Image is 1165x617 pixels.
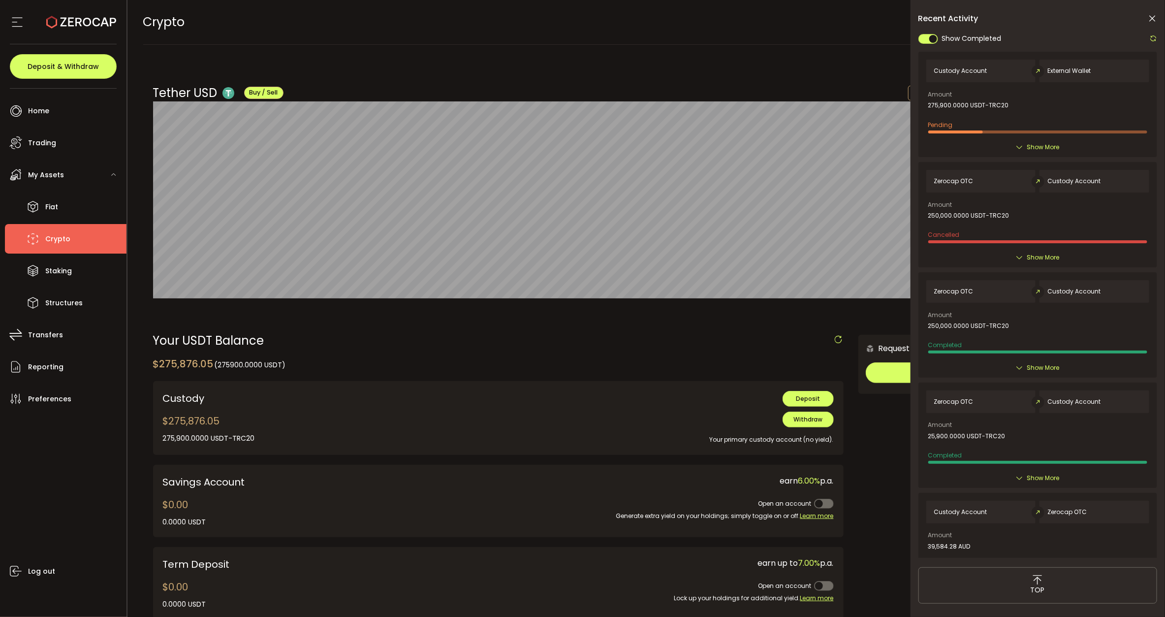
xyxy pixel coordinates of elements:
[45,296,83,310] span: Structures
[798,557,820,569] span: 7.00%
[934,67,987,74] span: Custody Account
[928,212,1009,219] span: 250,000.0000 USDT-TRC20
[758,499,812,508] span: Open an account
[28,104,49,118] span: Home
[45,232,70,246] span: Crypto
[1047,398,1101,405] span: Custody Account
[28,168,64,182] span: My Assets
[783,412,834,427] button: Withdraw
[758,557,834,569] span: earn up to p.a.
[163,497,206,527] div: $0.00
[908,86,933,100] li: 1H
[153,357,286,371] div: $275,876.05
[942,33,1002,44] span: Show Completed
[918,15,978,23] span: Recent Activity
[928,341,962,349] span: Completed
[934,509,987,516] span: Custody Account
[928,92,952,97] span: Amount
[28,392,71,406] span: Preferences
[928,202,952,208] span: Amount
[928,121,953,129] span: Pending
[163,414,255,444] div: $275,876.05
[10,54,117,79] button: Deposit & Withdraw
[1046,511,1165,617] iframe: Chat Widget
[928,543,971,550] span: 39,584.28 AUD
[934,178,974,185] span: Zerocap OTC
[163,580,206,610] div: $0.00
[928,451,962,459] span: Completed
[143,13,185,31] span: Crypto
[153,335,844,347] div: Your USDT Balance
[783,391,834,407] button: Deposit
[928,102,1009,109] span: 275,900.0000 USDT-TRC20
[800,594,834,602] span: Learn more
[928,532,952,538] span: Amount
[1027,253,1060,262] span: Show More
[1047,67,1091,74] span: External Wallet
[758,582,812,590] span: Open an account
[163,517,206,527] div: 0.0000 USDT
[163,599,206,610] div: 0.0000 USDT
[800,512,834,520] span: Learn more
[934,398,974,405] span: Zerocap OTC
[928,323,1009,329] span: 250,000.0000 USDT-TRC20
[780,475,834,487] span: earn p.a.
[1047,288,1101,295] span: Custody Account
[928,433,1006,440] span: 25,900.0000 USDT-TRC20
[28,328,63,342] span: Transfers
[1047,509,1087,516] span: Zerocap OTC
[928,422,952,428] span: Amount
[866,362,1132,383] button: Trade OTC
[1031,585,1045,595] span: TOP
[505,511,834,521] div: Generate extra yield on your holdings; simply toggle on or off.
[163,433,255,444] div: 275,900.0000 USDT-TRC20
[153,84,283,101] div: Tether USD
[28,136,56,150] span: Trading
[446,593,834,603] div: Lock up your holdings for additional yield.
[1027,473,1060,483] span: Show More
[163,475,491,489] div: Savings Account
[163,391,431,406] div: Custody
[215,360,286,370] span: (275900.0000 USDT)
[163,557,431,572] div: Term Deposit
[796,394,820,403] span: Deposit
[1046,511,1165,617] div: 聊天小组件
[446,427,834,445] div: Your primary custody account (no yield).
[1027,363,1060,373] span: Show More
[250,88,278,97] span: Buy / Sell
[928,312,952,318] span: Amount
[45,200,58,214] span: Fiat
[28,564,55,579] span: Log out
[793,415,822,423] span: Withdraw
[244,87,283,99] button: Buy / Sell
[28,63,99,70] span: Deposit & Withdraw
[1027,142,1060,152] span: Show More
[866,344,875,353] img: 6nGpN7MZ9FLuBP83NiajKbTRY4UzlzQtBKtCrLLspmCkSvCZHBKvY3NxgQaT5JnOQREvtQ257bXeeSTueZfAPizblJ+Fe8JwA...
[798,475,820,487] span: 6.00%
[928,230,960,239] span: Cancelled
[45,264,72,278] span: Staking
[934,288,974,295] span: Zerocap OTC
[28,360,63,374] span: Reporting
[1047,178,1101,185] span: Custody Account
[858,342,966,355] div: Request an OTC Trade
